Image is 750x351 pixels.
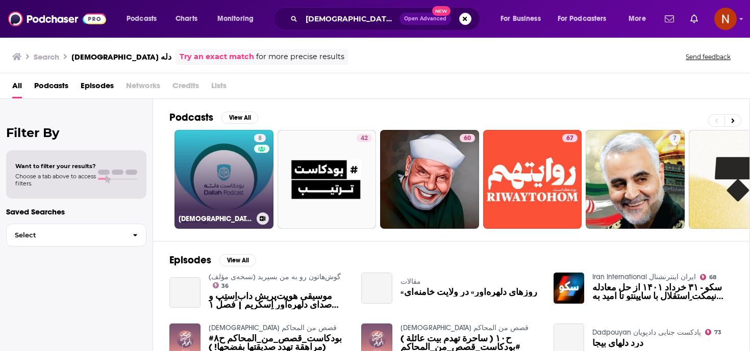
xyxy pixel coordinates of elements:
a: 42 [278,130,377,229]
a: بودكاست قصص من المحاكم [209,323,337,332]
button: View All [219,254,256,266]
a: Show notifications dropdown [661,10,678,28]
a: 42 [357,134,372,142]
a: درد دلهای بیجا [592,339,643,347]
a: Iran International ایران اینترنشنال [592,273,696,281]
button: Send feedback [683,52,734,61]
span: Select [7,232,124,238]
a: «روزهای دلهره‌آور» در ولایت خامنه‌ای [401,288,537,296]
a: All [12,77,22,98]
span: Open Advanced [404,16,446,21]
a: گوش‌هاتون رو به من بسپرید (نسخه‌ی مؤلف) [209,273,341,281]
a: 7 [669,134,681,142]
span: 68 [709,275,716,280]
button: open menu [621,11,659,27]
button: open menu [210,11,267,27]
h2: Filter By [6,125,146,140]
span: Credits [172,77,199,98]
h2: Episodes [169,254,211,266]
a: EpisodesView All [169,254,256,266]
h3: Search [34,52,59,62]
button: open menu [551,11,621,27]
button: open menu [119,11,170,27]
button: Select [6,224,146,247]
a: موسیقی هویت‌پریش داب‌اِستِپ و صدای دلهره‌آور اِسکریم | فصل ۱ قسمت ۱۸ [209,292,349,309]
span: 8 [258,133,262,144]
span: 73 [714,330,721,335]
span: Logged in as AdelNBM [714,8,737,30]
a: 67 [562,134,578,142]
img: سکو - ۳۱ خرداد ۱۴۰۱ از حل معا‌دله نیمکت استقلال با ساپینتو تا امید به بازگشت وزنه‌برداران معترض [554,273,585,304]
a: 60 [380,130,479,229]
img: Podchaser - Follow, Share and Rate Podcasts [8,9,106,29]
span: For Business [501,12,541,26]
a: Episodes [81,77,114,98]
a: Podcasts [34,77,68,98]
a: Charts [169,11,204,27]
a: سکو - ۳۱ خرداد ۱۴۰۱ از حل معا‌دله نیمکت استقلال با ساپینتو تا امید به بازگشت وزنه‌برداران معترض [592,283,733,301]
a: مقالات [401,277,421,286]
div: Search podcasts, credits, & more... [283,7,490,31]
a: 60 [460,134,475,142]
span: 36 [221,284,229,288]
h2: Podcasts [169,111,213,124]
a: 7 [586,130,685,229]
a: PodcastsView All [169,111,258,124]
span: Choose a tab above to access filters. [15,173,96,187]
button: View All [221,112,258,124]
span: Networks [126,77,160,98]
a: موسیقی هویت‌پریش داب‌اِستِپ و صدای دلهره‌آور اِسکریم | فصل ۱ قسمت ۱۸ [169,277,201,308]
a: 67 [483,130,582,229]
button: open menu [493,11,554,27]
h3: [DEMOGRAPHIC_DATA] دله [179,214,253,223]
span: for more precise results [256,51,344,63]
span: 42 [361,133,368,144]
span: 60 [464,133,471,144]
a: 73 [705,329,721,335]
span: Want to filter your results? [15,163,96,170]
h3: [DEMOGRAPHIC_DATA] دله [71,52,171,62]
a: Dadpouyan پادکست جنایی دادپویان [592,328,701,337]
img: User Profile [714,8,737,30]
a: 8 [254,134,266,142]
a: بودكاست قصص من المحاكم [401,323,529,332]
p: Saved Searches [6,207,146,217]
a: 68 [700,274,716,280]
a: 8[DEMOGRAPHIC_DATA] دله [174,130,273,229]
a: 36 [213,282,229,288]
span: New [432,6,451,16]
span: Podcasts [127,12,157,26]
input: Search podcasts, credits, & more... [302,11,399,27]
span: Lists [211,77,227,98]
span: More [629,12,646,26]
span: Charts [176,12,197,26]
a: Show notifications dropdown [686,10,702,28]
span: For Podcasters [558,12,607,26]
a: Try an exact match [180,51,254,63]
button: Open AdvancedNew [399,13,451,25]
span: 7 [673,133,677,144]
button: Show profile menu [714,8,737,30]
span: Monitoring [217,12,254,26]
span: 67 [566,133,573,144]
a: «روزهای دلهره‌آور» در ولایت خامنه‌ای [361,273,392,304]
